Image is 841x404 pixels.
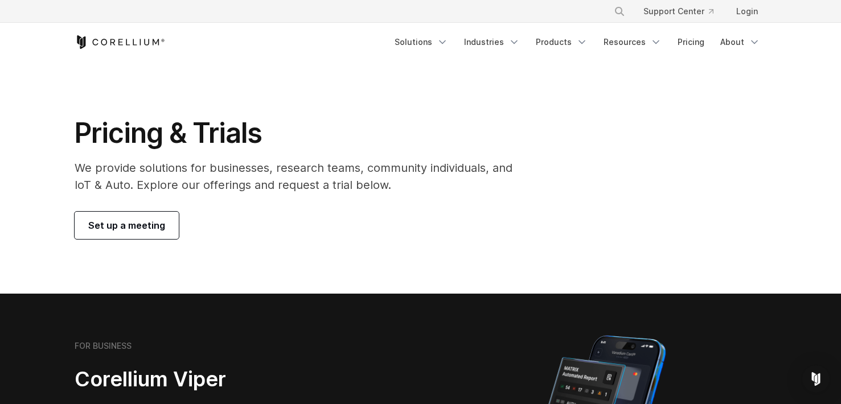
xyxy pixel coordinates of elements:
[597,32,668,52] a: Resources
[88,219,165,232] span: Set up a meeting
[75,341,132,351] h6: FOR BUSINESS
[802,365,830,393] div: Open Intercom Messenger
[75,35,165,49] a: Corellium Home
[388,32,767,52] div: Navigation Menu
[634,1,723,22] a: Support Center
[75,116,528,150] h1: Pricing & Trials
[75,159,528,193] p: We provide solutions for businesses, research teams, community individuals, and IoT & Auto. Explo...
[457,32,527,52] a: Industries
[529,32,594,52] a: Products
[609,1,630,22] button: Search
[75,212,179,239] a: Set up a meeting
[388,32,455,52] a: Solutions
[713,32,767,52] a: About
[600,1,767,22] div: Navigation Menu
[75,366,366,392] h2: Corellium Viper
[727,1,767,22] a: Login
[671,32,711,52] a: Pricing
